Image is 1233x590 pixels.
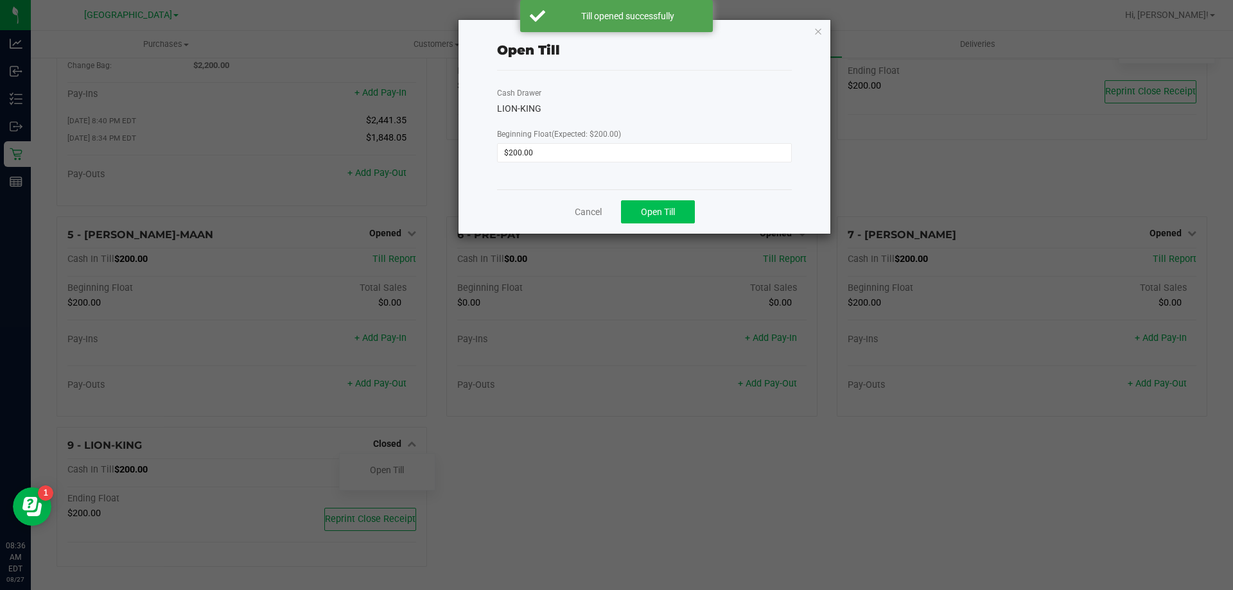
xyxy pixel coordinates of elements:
iframe: Resource center unread badge [38,485,53,501]
span: (Expected: $200.00) [552,130,621,139]
span: Open Till [641,207,675,217]
div: LION-KING [497,102,792,116]
a: Cancel [575,205,602,219]
iframe: Resource center [13,487,51,526]
span: Beginning Float [497,130,621,139]
button: Open Till [621,200,695,223]
div: Open Till [497,40,560,60]
label: Cash Drawer [497,87,541,99]
div: Till opened successfully [552,10,703,22]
